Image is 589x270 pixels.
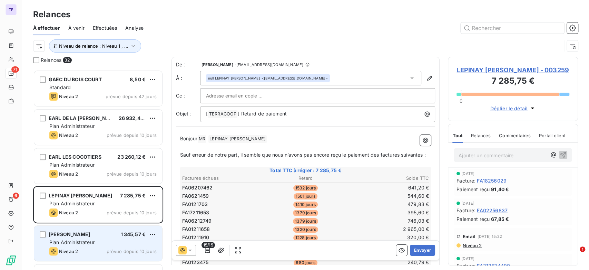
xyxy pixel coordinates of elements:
span: 26 932,48 € [119,115,148,121]
span: FA212524490 [477,262,510,269]
span: [DATE] [461,257,474,261]
span: Sauf erreur de notre part, il semble que nous n’avons pas encore reçu le paiement des factures su... [180,152,426,158]
span: 1379 jours [293,218,318,224]
span: ] Retard de paiement [238,111,287,117]
span: null LEPINAY [PERSON_NAME] [208,76,260,81]
span: FA06207462 [182,184,213,191]
span: prévue depuis 10 jours [107,132,157,138]
span: 1410 jours [293,202,318,208]
span: 1379 jours [293,210,318,216]
span: Effectuées [93,25,117,31]
th: Retard [265,175,347,182]
span: Objet : [176,111,192,117]
th: Factures échues [182,175,264,182]
span: Paiement reçu [457,186,490,193]
span: Facture : [457,262,475,269]
div: <[EMAIL_ADDRESS][DOMAIN_NAME]> [208,76,328,81]
span: EARL LES COCOTIERS [49,154,101,160]
td: 240,79 € [347,259,429,266]
span: 71 [11,66,19,73]
span: De : [176,61,200,68]
span: 1501 jours [294,193,318,199]
span: FA18256029 [477,177,507,184]
input: Rechercher [461,22,564,34]
span: Niveau 2 [59,210,78,215]
span: LEPINAY [PERSON_NAME] - 003259 [457,65,569,75]
span: FA0621459 [182,193,209,199]
span: Niveau 2 [462,243,482,248]
span: FA02256837 [477,207,508,214]
span: Niveau 2 [59,132,78,138]
iframe: Intercom live chat [566,246,582,263]
th: Solde TTC [347,175,429,182]
span: 1 345,57 € [121,231,146,237]
span: Relances [41,57,61,64]
span: Facture : [457,177,475,184]
span: 0 [459,98,462,104]
span: [DATE] 15:22 [478,234,502,239]
span: Portail client [539,133,566,138]
span: FA06212749 [182,217,212,224]
td: 320,00 € [347,234,429,241]
div: TE [6,4,17,15]
span: [ [206,111,208,117]
span: prévue depuis 10 jours [107,210,157,215]
span: TERRACOOP [208,110,237,118]
span: [PERSON_NAME] [202,63,233,67]
span: [PERSON_NAME] [49,231,90,237]
span: 1532 jours [293,185,318,191]
span: À effectuer [33,25,60,31]
h3: 7 285,75 € [457,75,569,89]
span: prévue depuis 42 jours [106,94,157,99]
span: GAEC DU BOIS COURT [49,76,102,82]
span: Total TTC à régler : 7 285,75 € [181,167,430,174]
td: 395,60 € [347,209,429,216]
span: 15/15 [202,242,215,248]
td: 746,03 € [347,217,429,225]
span: Plan Administrateur [49,201,95,206]
span: Niveau de relance : Niveau 1 , ... [59,43,128,49]
td: 479,83 € [347,201,429,208]
td: 544,60 € [347,192,429,200]
span: Paiement reçu [457,215,490,223]
span: Commentaires [499,133,531,138]
span: 680 jours [294,260,317,266]
button: Niveau de relance : Niveau 1 , ... [49,39,141,53]
span: - [EMAIL_ADDRESS][DOMAIN_NAME] [235,63,303,67]
label: À : [176,75,200,82]
span: Déplier le détail [490,105,528,112]
span: Niveau 2 [59,94,78,99]
span: LEPINAY [PERSON_NAME] [208,135,267,143]
td: 2 965,00 € [347,225,429,233]
button: Envoyer [410,245,435,256]
span: Relances [471,133,491,138]
span: 8,50 € [130,76,146,82]
span: À venir [68,25,85,31]
span: FA0123475 [182,259,208,266]
span: FA01211658 [182,226,210,233]
span: Plan Administrateur [49,123,95,129]
span: 32 [63,57,71,63]
span: Facture : [457,207,475,214]
button: Déplier le détail [488,104,538,112]
div: grid [33,68,163,270]
label: Cc : [176,92,200,99]
span: 91,40 € [491,186,509,193]
h3: Relances [33,8,70,21]
span: Plan Administrateur [49,239,95,245]
span: 6 [13,193,19,199]
td: 641,20 € [347,184,429,192]
span: FA0121703 [182,201,208,208]
span: Tout [452,133,463,138]
span: Niveau 2 [59,249,78,254]
img: Logo LeanPay [6,255,17,266]
span: LEPINAY [PERSON_NAME] [49,193,112,198]
span: 1320 jours [293,226,318,233]
span: prévue depuis 10 jours [107,249,157,254]
span: [DATE] [461,201,474,205]
span: EARL DE LA [PERSON_NAME] [49,115,119,121]
span: 1228 jours [293,235,318,241]
span: prévue depuis 10 jours [107,171,157,177]
span: 23 260,12 € [117,154,146,160]
span: Plan Administrateur [49,162,95,168]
